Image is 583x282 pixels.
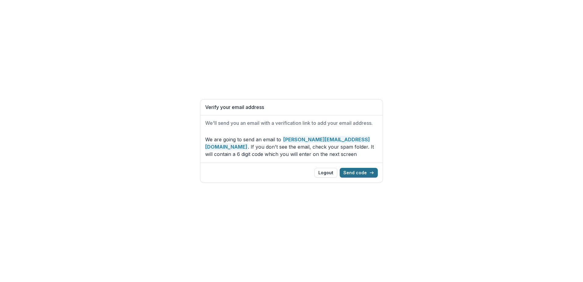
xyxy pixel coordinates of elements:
strong: [PERSON_NAME][EMAIL_ADDRESS][DOMAIN_NAME] [205,136,370,150]
button: Send code [340,168,378,178]
button: Logout [314,168,337,178]
h1: Verify your email address [205,104,378,110]
p: We are going to send an email to . If you don't see the email, check your spam folder. It will co... [205,136,378,158]
h2: We'll send you an email with a verification link to add your email address. [205,120,378,126]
